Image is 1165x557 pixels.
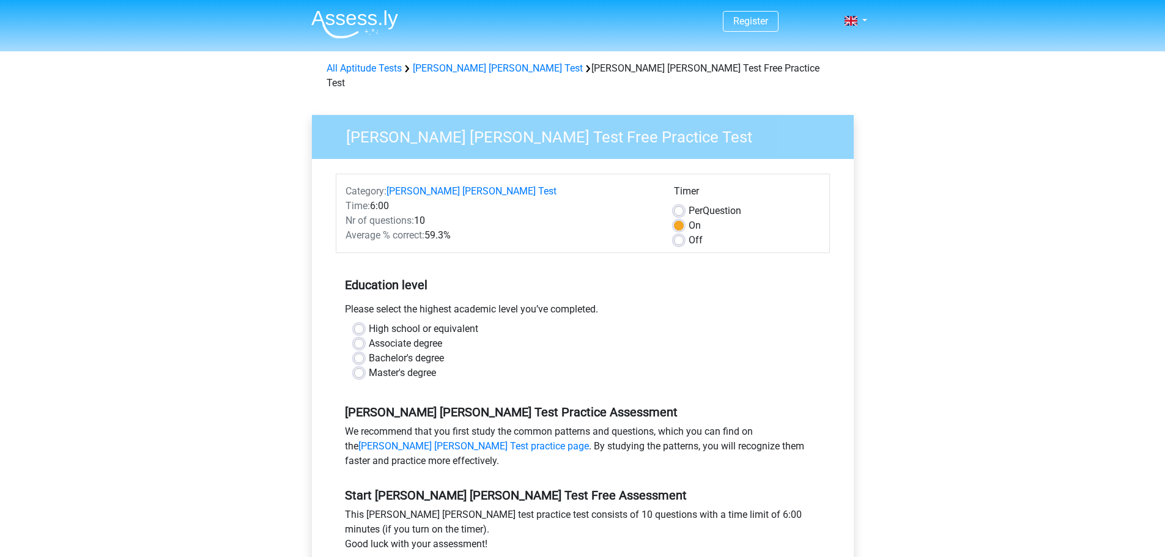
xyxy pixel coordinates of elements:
[413,62,583,74] a: [PERSON_NAME] [PERSON_NAME] Test
[346,185,386,197] span: Category:
[336,213,665,228] div: 10
[311,10,398,39] img: Assessly
[346,229,424,241] span: Average % correct:
[674,184,820,204] div: Timer
[346,215,414,226] span: Nr of questions:
[336,507,830,556] div: This [PERSON_NAME] [PERSON_NAME] test practice test consists of 10 questions with a time limit of...
[336,228,665,243] div: 59.3%
[689,233,703,248] label: Off
[322,61,844,90] div: [PERSON_NAME] [PERSON_NAME] Test Free Practice Test
[336,199,665,213] div: 6:00
[689,205,703,216] span: Per
[327,62,402,74] a: All Aptitude Tests
[386,185,557,197] a: [PERSON_NAME] [PERSON_NAME] Test
[345,273,821,297] h5: Education level
[346,200,370,212] span: Time:
[369,366,436,380] label: Master's degree
[358,440,589,452] a: [PERSON_NAME] [PERSON_NAME] Test practice page
[369,322,478,336] label: High school or equivalent
[336,424,830,473] div: We recommend that you first study the common patterns and questions, which you can find on the . ...
[336,302,830,322] div: Please select the highest academic level you’ve completed.
[689,218,701,233] label: On
[345,488,821,503] h5: Start [PERSON_NAME] [PERSON_NAME] Test Free Assessment
[369,336,442,351] label: Associate degree
[689,204,741,218] label: Question
[733,15,768,27] a: Register
[369,351,444,366] label: Bachelor's degree
[331,123,845,147] h3: [PERSON_NAME] [PERSON_NAME] Test Free Practice Test
[345,405,821,419] h5: [PERSON_NAME] [PERSON_NAME] Test Practice Assessment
